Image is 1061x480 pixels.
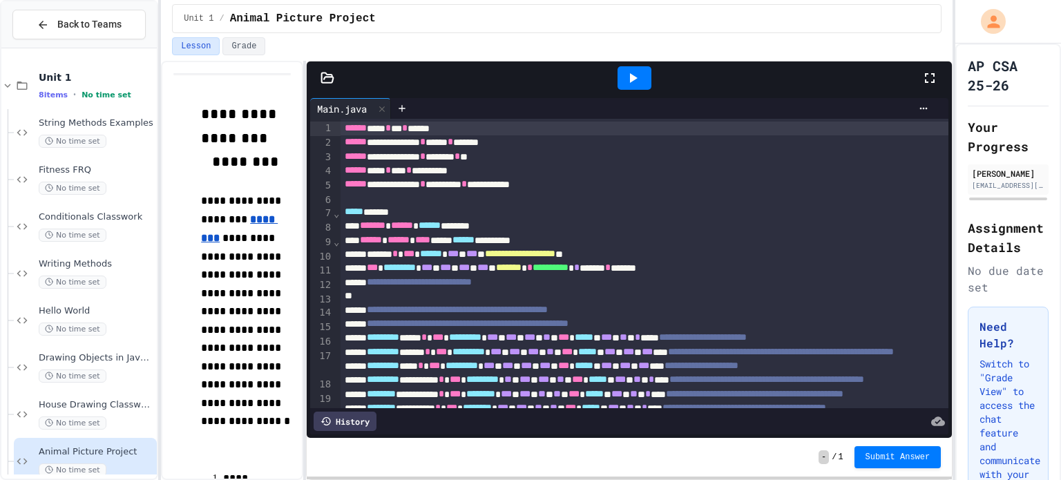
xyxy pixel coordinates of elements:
[310,98,391,119] div: Main.java
[1003,425,1047,466] iframe: chat widget
[39,305,154,317] span: Hello World
[310,151,333,165] div: 3
[39,211,154,223] span: Conditionals Classwork
[310,221,333,236] div: 8
[310,164,333,179] div: 4
[968,218,1049,257] h2: Assignment Details
[966,6,1009,37] div: My Account
[310,378,333,392] div: 18
[39,71,154,84] span: Unit 1
[968,262,1049,296] div: No due date set
[310,392,333,421] div: 19
[310,349,333,378] div: 17
[39,323,106,336] span: No time set
[310,102,374,116] div: Main.java
[39,399,154,411] span: House Drawing Classwork
[333,236,340,247] span: Fold line
[222,37,265,55] button: Grade
[310,236,333,250] div: 9
[39,369,106,383] span: No time set
[832,452,837,463] span: /
[310,278,333,293] div: 12
[979,318,1037,352] h3: Need Help?
[39,446,154,458] span: Animal Picture Project
[230,10,376,27] span: Animal Picture Project
[39,182,106,195] span: No time set
[39,416,106,430] span: No time set
[39,258,154,270] span: Writing Methods
[39,135,106,148] span: No time set
[39,276,106,289] span: No time set
[82,90,131,99] span: No time set
[39,463,106,477] span: No time set
[972,167,1044,180] div: [PERSON_NAME]
[854,446,941,468] button: Submit Answer
[57,17,122,32] span: Back to Teams
[172,37,220,55] button: Lesson
[310,179,333,193] div: 5
[39,229,106,242] span: No time set
[819,450,829,464] span: -
[333,208,340,219] span: Fold line
[310,193,333,207] div: 6
[310,122,333,136] div: 1
[39,117,154,129] span: String Methods Examples
[39,352,154,364] span: Drawing Objects in Java - HW Playposit Code
[866,452,930,463] span: Submit Answer
[314,412,376,431] div: History
[73,89,76,100] span: •
[184,13,213,24] span: Unit 1
[310,306,333,320] div: 14
[310,136,333,151] div: 2
[310,335,333,349] div: 16
[310,293,333,307] div: 13
[310,264,333,278] div: 11
[310,207,333,221] div: 7
[219,13,224,24] span: /
[39,90,68,99] span: 8 items
[972,180,1044,191] div: [EMAIL_ADDRESS][DOMAIN_NAME]
[968,117,1049,156] h2: Your Progress
[946,365,1047,423] iframe: chat widget
[968,56,1049,95] h1: AP CSA 25-26
[310,250,333,265] div: 10
[12,10,146,39] button: Back to Teams
[310,320,333,335] div: 15
[838,452,843,463] span: 1
[39,164,154,176] span: Fitness FRQ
